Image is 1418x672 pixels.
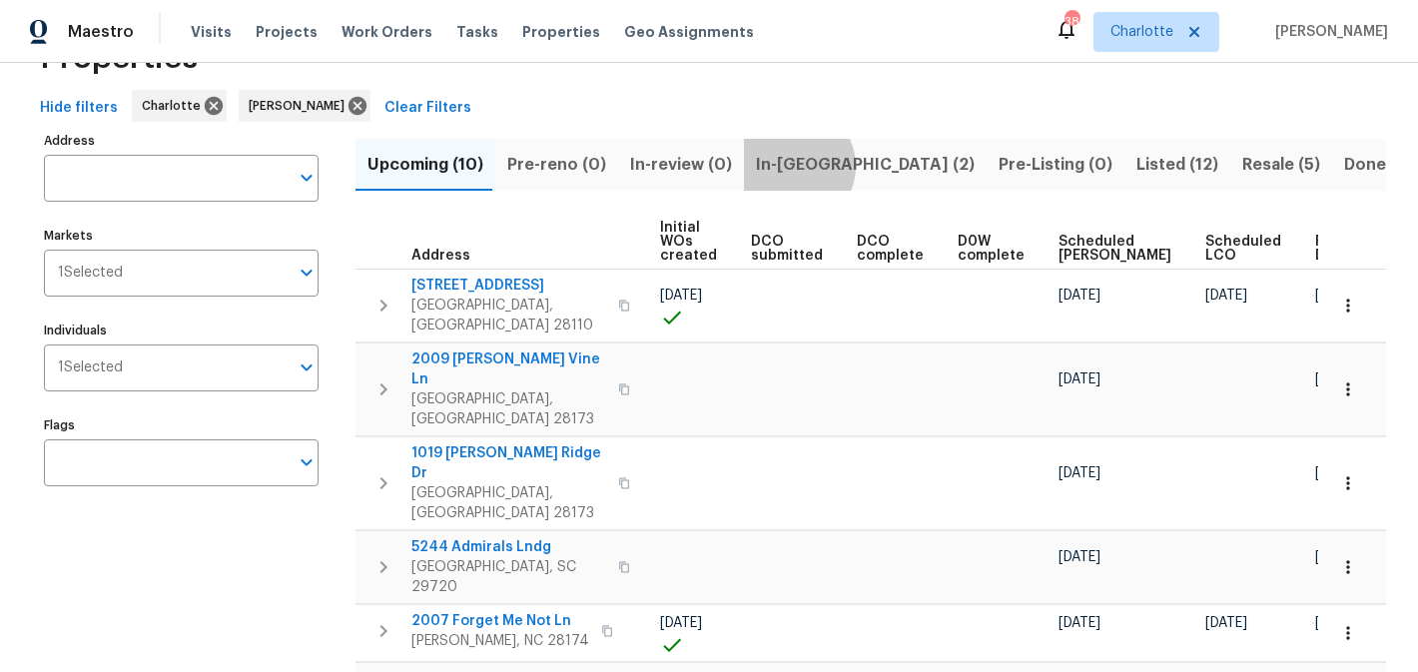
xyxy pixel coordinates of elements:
span: Scheduled [PERSON_NAME] [1059,235,1171,263]
button: Open [293,164,321,192]
span: DCO submitted [751,235,823,263]
span: [DATE] [1059,616,1100,630]
span: Scheduled LCO [1205,235,1281,263]
span: Upcoming (10) [367,151,483,179]
span: Pre-Listing (0) [999,151,1112,179]
span: [DATE] [1315,466,1357,480]
span: [DATE] [1315,550,1357,564]
span: [DATE] [660,289,702,303]
button: Open [293,259,321,287]
span: Visits [191,22,232,42]
span: [DATE] [1059,372,1100,386]
span: Properties [522,22,600,42]
label: Address [44,135,319,147]
span: Pre-reno (0) [507,151,606,179]
span: [STREET_ADDRESS] [411,276,606,296]
span: Charlotte [1110,22,1173,42]
span: Charlotte [142,96,209,116]
span: [GEOGRAPHIC_DATA], [GEOGRAPHIC_DATA] 28173 [411,389,606,429]
span: D0W complete [958,235,1025,263]
span: [DATE] [660,616,702,630]
span: [DATE] [1205,616,1247,630]
button: Clear Filters [376,90,479,127]
span: Properties [40,48,198,68]
span: [DATE] [1315,372,1357,386]
span: [GEOGRAPHIC_DATA], SC 29720 [411,557,606,597]
label: Individuals [44,325,319,336]
span: In-[GEOGRAPHIC_DATA] (2) [756,151,975,179]
div: 38 [1064,12,1078,32]
span: [DATE] [1059,466,1100,480]
span: Resale (5) [1242,151,1320,179]
span: [PERSON_NAME], NC 28174 [411,631,589,651]
span: [PERSON_NAME] [1267,22,1388,42]
span: 1 Selected [58,265,123,282]
button: Hide filters [32,90,126,127]
span: [GEOGRAPHIC_DATA], [GEOGRAPHIC_DATA] 28173 [411,483,606,523]
span: Ready Date [1315,235,1359,263]
span: [DATE] [1315,289,1357,303]
span: 2007 Forget Me Not Ln [411,611,589,631]
span: Geo Assignments [624,22,754,42]
span: 1 Selected [58,359,123,376]
span: [PERSON_NAME] [249,96,353,116]
div: [PERSON_NAME] [239,90,370,122]
button: Open [293,448,321,476]
span: DCO complete [857,235,924,263]
span: Clear Filters [384,96,471,121]
span: [DATE] [1059,289,1100,303]
label: Flags [44,419,319,431]
span: Maestro [68,22,134,42]
span: Work Orders [342,22,432,42]
span: Hide filters [40,96,118,121]
span: Initial WOs created [660,221,717,263]
label: Markets [44,230,319,242]
span: [DATE] [1059,550,1100,564]
span: Tasks [456,25,498,39]
span: Listed (12) [1136,151,1218,179]
span: 1019 [PERSON_NAME] Ridge Dr [411,443,606,483]
button: Open [293,353,321,381]
span: Projects [256,22,318,42]
div: Charlotte [132,90,227,122]
span: [GEOGRAPHIC_DATA], [GEOGRAPHIC_DATA] 28110 [411,296,606,336]
span: In-review (0) [630,151,732,179]
span: [DATE] [1205,289,1247,303]
span: 5244 Admirals Lndg [411,537,606,557]
span: 2009 [PERSON_NAME] Vine Ln [411,349,606,389]
span: [DATE] [1315,616,1357,630]
span: Address [411,249,470,263]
